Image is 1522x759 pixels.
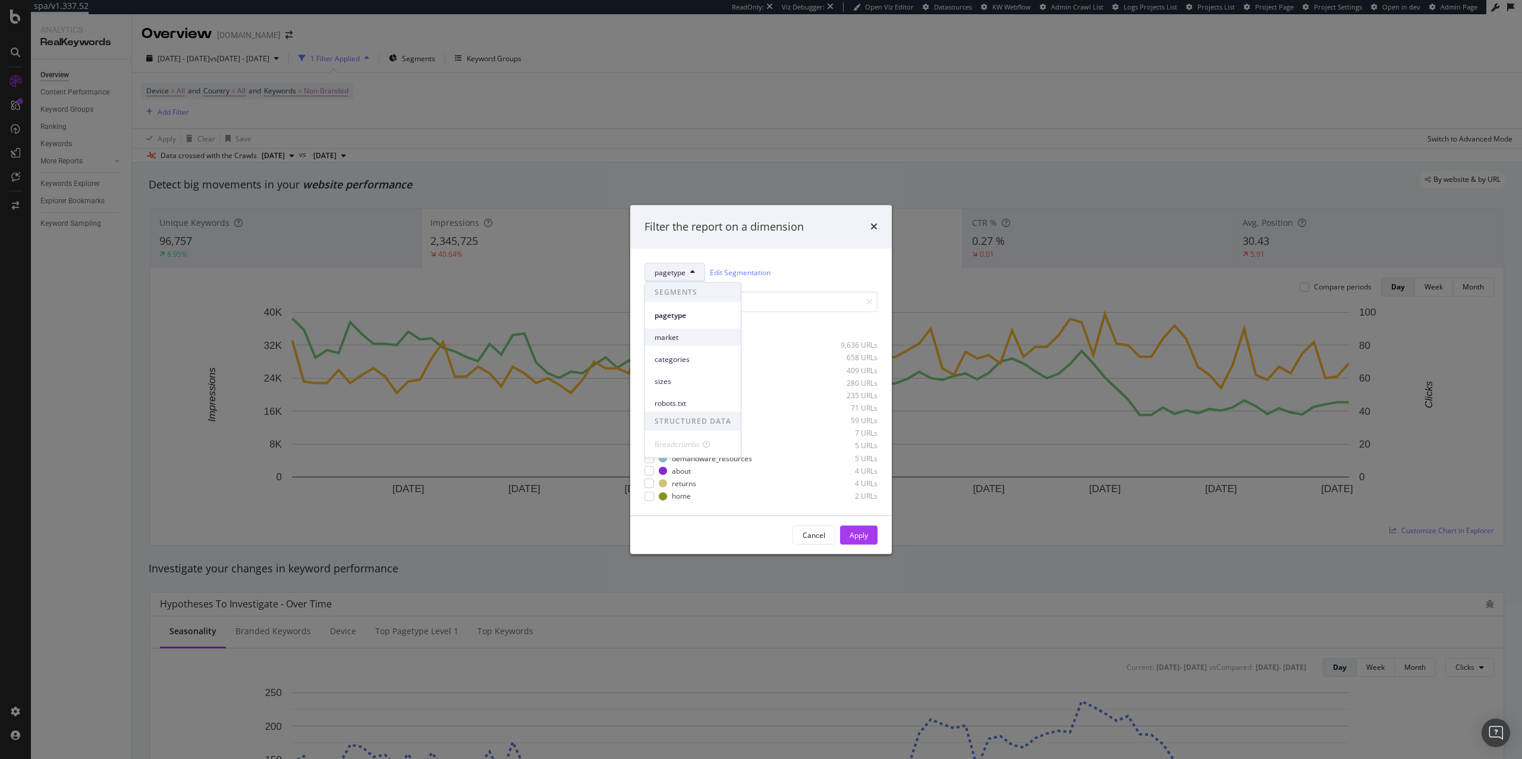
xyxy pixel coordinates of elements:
div: Select all data available [644,322,878,332]
div: 280 URLs [819,378,878,388]
div: 658 URLs [819,353,878,363]
span: SEGMENTS [645,283,741,302]
div: home [672,491,691,501]
div: Breadcrumbs [655,439,710,449]
div: 2 URLs [819,491,878,501]
div: times [870,219,878,235]
button: pagetype [644,263,705,282]
div: 235 URLs [819,390,878,401]
div: Cancel [803,530,825,540]
span: market [655,332,731,342]
div: 71 URLs [819,403,878,413]
div: demandware_resources [672,453,752,464]
div: Apply [850,530,868,540]
div: about [672,466,691,476]
span: pagetype [655,310,731,320]
span: categories [655,354,731,364]
div: 5 URLs [819,453,878,464]
div: Filter the report on a dimension [644,219,804,235]
input: Search [644,291,878,312]
span: STRUCTURED DATA [645,412,741,431]
div: 409 URLs [819,366,878,376]
button: Cancel [793,525,835,544]
div: modal [630,205,892,555]
div: 4 URLs [819,466,878,476]
span: sizes [655,376,731,386]
div: Open Intercom Messenger [1482,719,1510,747]
div: 4 URLs [819,478,878,489]
div: returns [672,478,696,489]
a: Edit Segmentation [710,266,771,279]
div: 5 URLs [819,441,878,451]
div: 9,636 URLs [819,341,878,351]
button: Apply [840,525,878,544]
div: 7 URLs [819,428,878,438]
span: robots.txt [655,398,731,408]
span: pagetype [655,267,685,278]
div: 59 URLs [819,415,878,426]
